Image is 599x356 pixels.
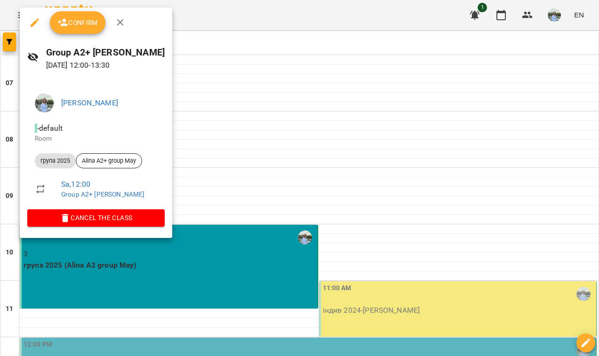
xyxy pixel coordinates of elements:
a: Group A2+ [PERSON_NAME] [61,190,144,198]
span: група 2025 [35,157,76,165]
img: 616476f6084962a246d0f6bc6fe306a3.jpeg [35,94,54,112]
span: Confirm [57,17,98,28]
a: Sa , 12:00 [61,180,90,189]
span: Alina A2+ group May [76,157,142,165]
button: Confirm [50,11,105,34]
p: [DATE] 12:00 - 13:30 [46,60,165,71]
h6: Group A2+ [PERSON_NAME] [46,45,165,60]
a: [PERSON_NAME] [61,98,118,107]
div: Alina A2+ group May [76,153,142,168]
span: Cancel the class [35,212,157,223]
span: - default [35,124,64,133]
p: Room [35,134,157,143]
button: Cancel the class [27,209,165,226]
